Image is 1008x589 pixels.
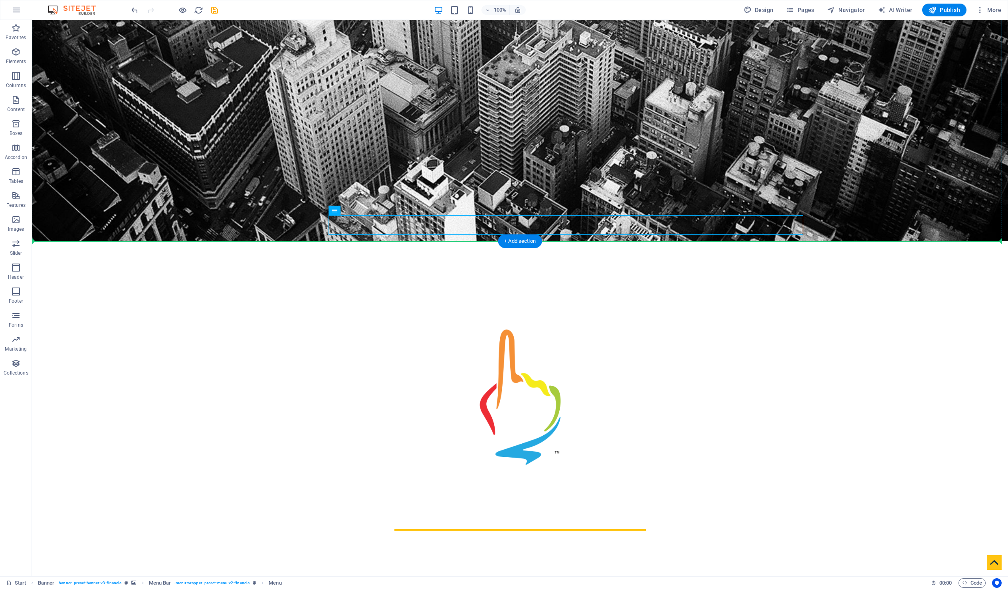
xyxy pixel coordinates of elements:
[498,234,542,248] div: + Add section
[9,178,23,184] p: Tables
[786,6,814,14] span: Pages
[875,4,916,16] button: AI Writer
[8,226,24,232] p: Images
[6,578,26,588] a: Click to cancel selection. Double-click to open Pages
[992,578,1002,588] button: Usercentrics
[7,106,25,113] p: Content
[253,581,256,585] i: This element is a customizable preset
[493,5,506,15] h6: 100%
[131,581,136,585] i: This element contains a background
[210,5,219,15] button: save
[5,154,27,161] p: Accordion
[929,6,960,14] span: Publish
[783,4,817,16] button: Pages
[210,6,219,15] i: Save (Ctrl+S)
[824,4,868,16] button: Navigator
[194,6,203,15] i: Reload page
[9,322,23,328] p: Forms
[6,202,26,208] p: Features
[741,4,777,16] div: Design (Ctrl+Alt+Y)
[9,298,23,304] p: Footer
[130,6,139,15] i: Undo: Change main axis (Ctrl+Z)
[125,581,128,585] i: This element is a customizable preset
[269,578,281,588] span: Click to select. Double-click to edit
[38,578,282,588] nav: breadcrumb
[976,6,1001,14] span: More
[827,6,865,14] span: Navigator
[8,274,24,280] p: Header
[514,6,521,14] i: On resize automatically adjust zoom level to fit chosen device.
[46,5,106,15] img: Editor Logo
[962,578,982,588] span: Code
[744,6,774,14] span: Design
[149,578,171,588] span: Click to select. Double-click to edit
[973,4,1004,16] button: More
[10,130,23,137] p: Boxes
[194,5,203,15] button: reload
[5,346,27,352] p: Marketing
[6,82,26,89] p: Columns
[6,34,26,41] p: Favorites
[931,578,952,588] h6: Session time
[174,578,250,588] span: . menu-wrapper .preset-menu-v2-financia
[481,5,510,15] button: 100%
[6,58,26,65] p: Elements
[741,4,777,16] button: Design
[130,5,139,15] button: undo
[4,370,28,376] p: Collections
[878,6,913,14] span: AI Writer
[945,580,946,586] span: :
[38,578,55,588] span: Click to select. Double-click to edit
[922,4,966,16] button: Publish
[178,5,187,15] button: Click here to leave preview mode and continue editing
[958,578,986,588] button: Code
[939,578,952,588] span: 00 00
[57,578,121,588] span: . banner .preset-banner-v3-financia
[10,250,22,256] p: Slider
